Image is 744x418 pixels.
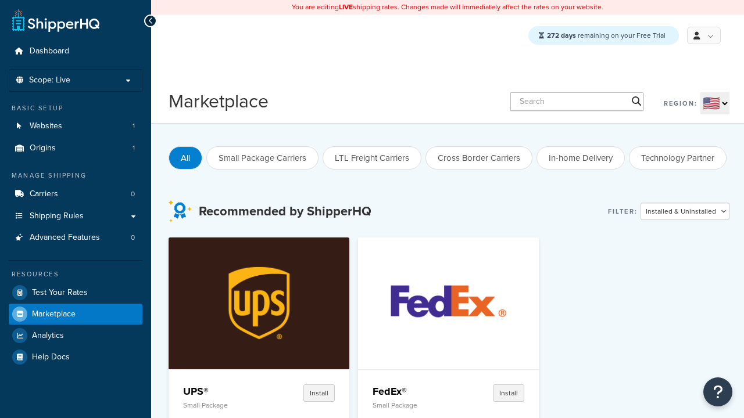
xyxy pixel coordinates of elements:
span: 1 [133,143,135,153]
a: Test Your Rates [9,282,142,303]
a: Help Docs [9,347,142,367]
a: Dashboard [9,41,142,62]
button: Cross Border Carriers [425,146,532,170]
a: Websites1 [9,116,142,137]
li: Advanced Features [9,227,142,248]
strong: 272 days [547,30,576,41]
h4: FedEx® [373,384,450,398]
span: Origins [30,143,56,153]
a: Shipping Rules [9,206,142,227]
label: Region: [664,95,697,111]
p: Small Package [373,401,450,409]
button: Small Package Carriers [206,146,319,170]
span: Marketplace [32,309,76,319]
b: LIVE [339,2,353,12]
h1: Marketplace [169,88,269,114]
a: Marketplace [9,304,142,325]
span: Help Docs [32,352,70,362]
span: Websites [30,121,62,131]
p: Small Package [183,401,260,409]
span: Carriers [30,189,58,199]
img: UPS® [177,237,341,369]
a: Carriers0 [9,183,142,205]
h4: UPS® [183,384,260,398]
span: Analytics [32,331,64,341]
span: Scope: Live [29,75,70,85]
li: Origins [9,138,142,159]
span: Shipping Rules [30,211,84,221]
div: Manage Shipping [9,171,142,181]
span: 0 [131,233,135,243]
span: Advanced Features [30,233,100,243]
span: 1 [133,121,135,131]
button: All [169,146,202,170]
button: Open Resource Center [703,377,732,406]
div: Basic Setup [9,103,142,113]
input: Search [510,92,644,111]
img: FedEx® [366,237,531,369]
label: Filter: [608,203,638,219]
h3: Recommended by ShipperHQ [199,204,371,218]
a: Advanced Features0 [9,227,142,248]
li: Websites [9,116,142,137]
span: 0 [131,189,135,199]
span: remaining on your Free Trial [547,30,666,41]
div: Resources [9,269,142,279]
span: Dashboard [30,46,69,56]
button: Install [493,384,524,402]
a: Analytics [9,325,142,346]
button: LTL Freight Carriers [323,146,421,170]
a: Origins1 [9,138,142,159]
span: Test Your Rates [32,288,88,298]
li: Carriers [9,183,142,205]
button: In-home Delivery [536,146,625,170]
button: Install [303,384,335,402]
button: Technology Partner [629,146,727,170]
